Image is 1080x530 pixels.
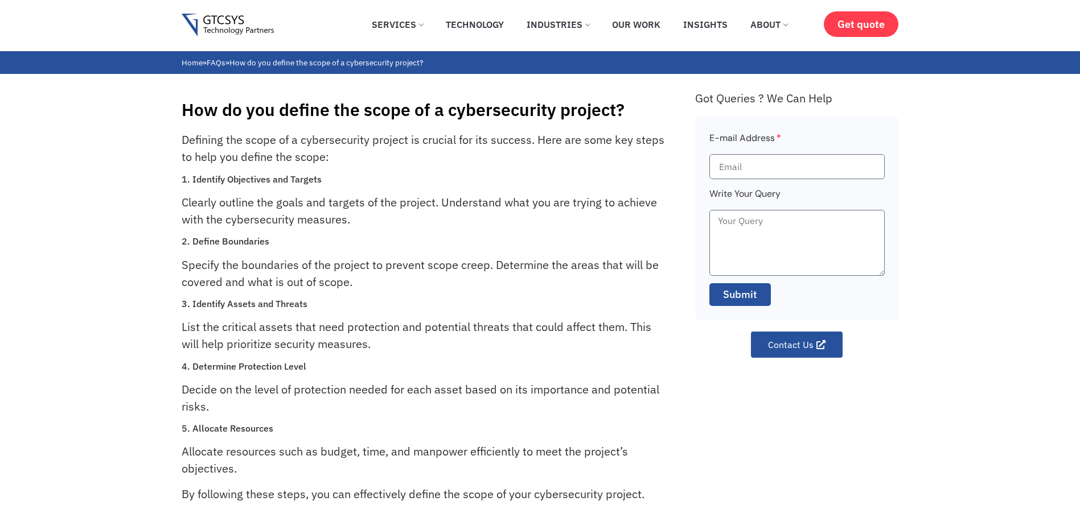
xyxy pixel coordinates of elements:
[709,187,781,210] label: Write Your Query
[182,423,670,434] h3: 5. Allocate Resources
[675,12,736,37] a: Insights
[182,318,670,353] p: List the critical assets that need protection and potential threats that could affect them. This ...
[182,174,670,185] h3: 1. Identify Objectives and Targets
[723,287,757,302] span: Submit
[603,12,669,37] a: Our Work
[709,131,781,154] label: E-mail Address
[182,57,203,68] a: Home
[518,12,598,37] a: Industries
[182,486,670,503] p: By following these steps, you can effectively define the scope of your cybersecurity project.
[229,57,423,68] span: How do you define the scope of a cybersecurity project?
[182,194,670,228] p: Clearly outline the goals and targets of the project. Understand what you are trying to achieve w...
[207,57,225,68] a: FAQs
[709,283,771,306] button: Submit
[709,131,885,313] form: Faq Form
[824,11,898,37] a: Get quote
[768,340,814,349] span: Contact Us
[709,154,885,179] input: Email
[182,361,670,372] h3: 4. Determine Protection Level
[837,18,885,30] span: Get quote
[182,299,670,309] h3: 3. Identify Assets and Threats
[751,332,843,358] a: Contact Us
[182,57,423,68] span: » »
[182,100,684,120] h1: How do you define the scope of a cybersecurity project?
[182,14,274,37] img: Gtcsys logo
[695,91,899,105] div: Got Queries ? We Can Help
[182,381,670,415] p: Decide on the level of protection needed for each asset based on its importance and potential risks.
[182,443,670,477] p: Allocate resources such as budget, time, and manpower efficiently to meet the project’s objectives.
[742,12,796,37] a: About
[363,12,432,37] a: Services
[182,236,670,247] h3: 2. Define Boundaries
[182,131,670,165] p: Defining the scope of a cybersecurity project is crucial for its success. Here are some key steps...
[437,12,512,37] a: Technology
[182,256,670,291] p: Specify the boundaries of the project to prevent scope creep. Determine the areas that will be co...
